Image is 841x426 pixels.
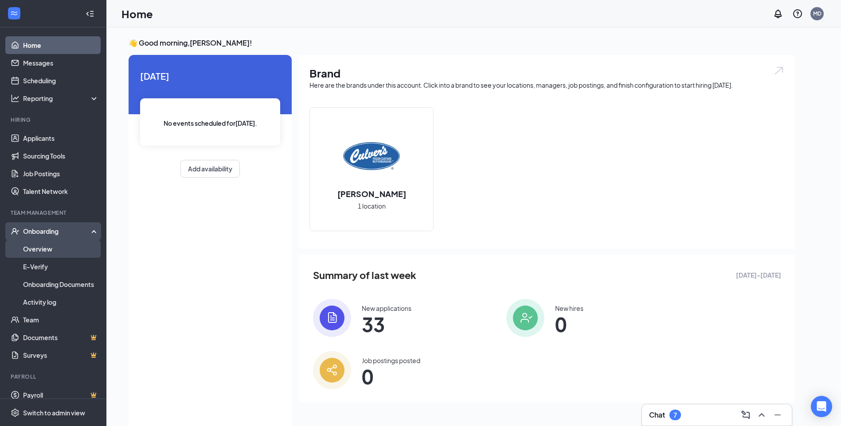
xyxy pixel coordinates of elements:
[11,408,20,417] svg: Settings
[23,293,99,311] a: Activity log
[740,410,751,420] svg: ComposeMessage
[23,346,99,364] a: SurveysCrown
[313,351,351,389] img: icon
[140,69,280,83] span: [DATE]
[506,299,544,337] img: icon
[23,129,99,147] a: Applicants
[309,66,785,81] h1: Brand
[86,9,94,18] svg: Collapse
[773,66,785,76] img: open.6027fd2a22e1237b5b06.svg
[649,410,665,420] h3: Chat
[772,410,783,420] svg: Minimize
[23,94,99,103] div: Reporting
[362,304,411,313] div: New applications
[23,72,99,89] a: Scheduling
[23,408,85,417] div: Switch to admin view
[23,329,99,346] a: DocumentsCrown
[11,227,20,236] svg: UserCheck
[313,267,416,283] span: Summary of last week
[164,118,257,128] span: No events scheduled for [DATE] .
[755,408,769,422] button: ChevronUp
[23,147,99,165] a: Sourcing Tools
[23,275,99,293] a: Onboarding Documents
[11,94,20,103] svg: Analysis
[10,9,19,18] svg: WorkstreamLogo
[362,316,411,332] span: 33
[309,81,785,89] div: Here are the brands under this account. Click into a brand to see your locations, managers, job p...
[673,411,677,419] div: 7
[555,304,583,313] div: New hires
[23,54,99,72] a: Messages
[23,258,99,275] a: E-Verify
[362,368,420,384] span: 0
[771,408,785,422] button: Minimize
[23,36,99,54] a: Home
[343,128,400,185] img: Culver's
[11,209,97,217] div: Team Management
[129,38,795,48] h3: 👋 Good morning, [PERSON_NAME] !
[773,8,783,19] svg: Notifications
[313,299,351,337] img: icon
[23,227,91,236] div: Onboarding
[362,356,420,365] div: Job postings posted
[11,373,97,380] div: Payroll
[23,240,99,258] a: Overview
[180,160,240,178] button: Add availability
[811,396,832,417] div: Open Intercom Messenger
[121,6,153,21] h1: Home
[739,408,753,422] button: ComposeMessage
[736,270,781,280] span: [DATE] - [DATE]
[792,8,803,19] svg: QuestionInfo
[756,410,767,420] svg: ChevronUp
[23,165,99,182] a: Job Postings
[813,10,821,17] div: MD
[555,316,583,332] span: 0
[358,201,386,211] span: 1 location
[23,311,99,329] a: Team
[329,188,415,199] h2: [PERSON_NAME]
[11,116,97,124] div: Hiring
[23,182,99,200] a: Talent Network
[23,386,99,404] a: PayrollCrown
